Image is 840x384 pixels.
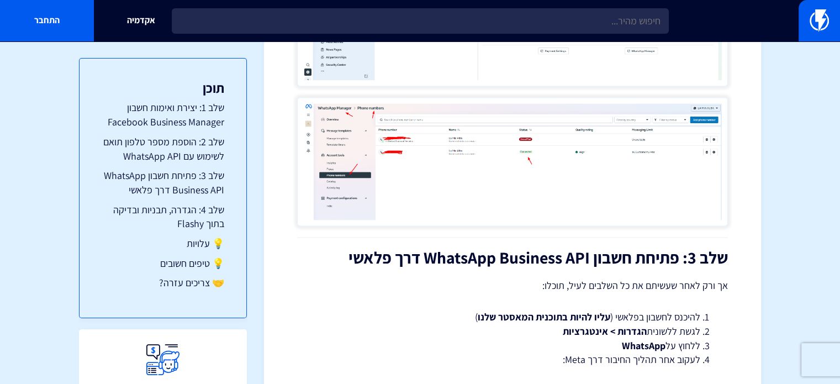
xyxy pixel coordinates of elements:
[102,169,224,197] a: שלב 3: פתיחת חשבון WhatsApp Business API דרך פלאשי
[102,256,224,271] a: 💡 טיפים חשובים
[102,236,224,251] a: 💡 עלויות
[325,324,700,339] li: לגשת ללשונית
[102,81,224,95] h3: תוכן
[325,339,700,353] li: ללחוץ על
[102,276,224,290] a: 🤝 צריכים עזרה?
[102,203,224,231] a: שלב 4: הגדרה, תבניות ובדיקה בתוך Flashy
[172,8,669,34] input: חיפוש מהיר...
[325,310,700,324] li: להיכנס לחשבון בפלאשי ( )
[478,311,610,323] strong: עליו להיות בתוכנית המאסטר שלנו
[102,135,224,163] a: שלב 2: הוספת מספר טלפון תואם לשימוש עם WhatsApp API
[563,325,647,338] strong: הגדרות > אינטגרציות
[622,339,665,352] strong: WhatsApp
[297,249,728,267] h2: שלב 3: פתיחת חשבון WhatsApp Business API דרך פלאשי
[297,278,728,293] p: אך ורק לאחר שעשיתם את כל השלבים לעיל, תוכלו:
[102,101,224,129] a: שלב 1: יצירת ואימות חשבון Facebook Business Manager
